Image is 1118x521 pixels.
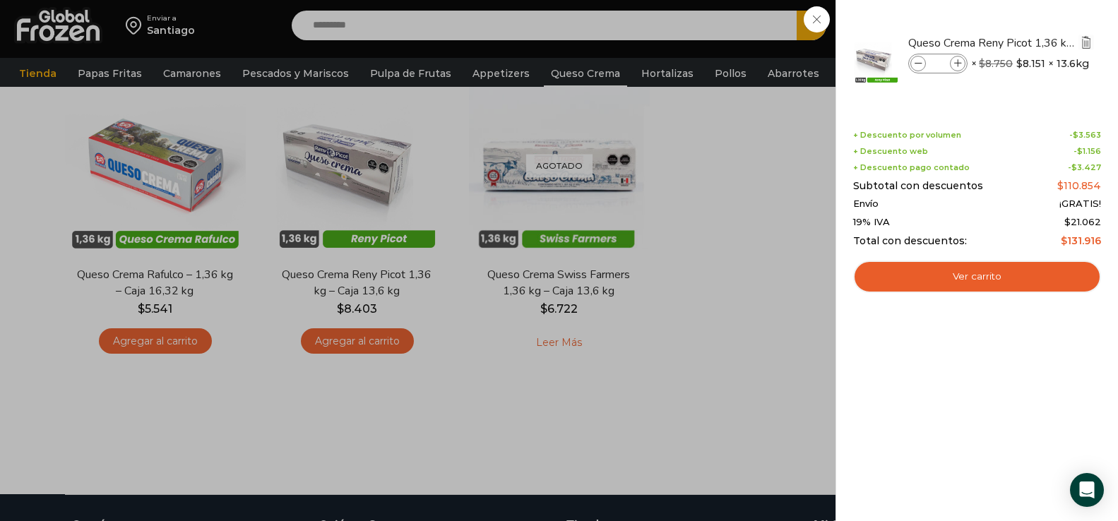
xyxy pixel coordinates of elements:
[979,57,985,70] span: $
[1077,146,1101,156] bdi: 1.156
[1057,179,1101,192] bdi: 110.854
[1061,234,1101,247] bdi: 131.916
[1057,179,1064,192] span: $
[853,235,967,247] span: Total con descuentos:
[1016,56,1045,71] bdi: 8.151
[1016,56,1023,71] span: $
[1073,130,1101,140] bdi: 3.563
[1064,216,1071,227] span: $
[1059,198,1101,210] span: ¡GRATIS!
[971,54,1089,73] span: × × 13.6kg
[853,147,928,156] span: + Descuento web
[1078,35,1094,52] a: Eliminar Queso Crema Reny Picot 1,36 kg - Caja 13,6 kg del carrito
[1064,216,1101,227] span: 21.062
[853,217,890,228] span: 19% IVA
[908,35,1076,51] a: Queso Crema Reny Picot 1,36 kg - Caja 13,6 kg
[853,198,879,210] span: Envío
[1061,234,1067,247] span: $
[853,180,983,192] span: Subtotal con descuentos
[853,163,970,172] span: + Descuento pago contado
[927,56,948,71] input: Product quantity
[979,57,1013,70] bdi: 8.750
[853,131,961,140] span: + Descuento por volumen
[1080,36,1093,49] img: Eliminar Queso Crema Reny Picot 1,36 kg - Caja 13,6 kg del carrito
[1068,163,1101,172] span: -
[853,260,1101,293] a: Ver carrito
[1074,147,1101,156] span: -
[1073,130,1078,140] span: $
[1071,162,1101,172] bdi: 3.427
[1070,473,1104,507] div: Open Intercom Messenger
[1069,131,1101,140] span: -
[1071,162,1077,172] span: $
[1077,146,1083,156] span: $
